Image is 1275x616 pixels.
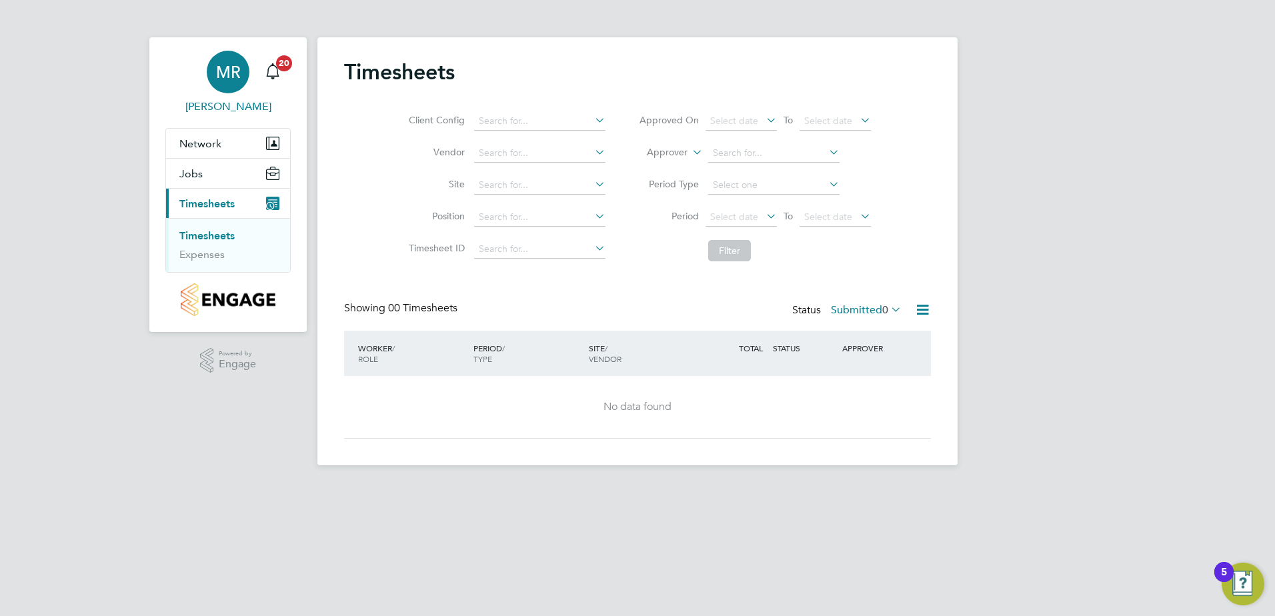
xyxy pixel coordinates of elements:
[605,343,607,353] span: /
[179,248,225,261] a: Expenses
[639,114,699,126] label: Approved On
[708,240,751,261] button: Filter
[344,59,455,85] h2: Timesheets
[219,359,256,370] span: Engage
[200,348,257,373] a: Powered byEngage
[831,303,902,317] label: Submitted
[166,129,290,158] button: Network
[259,51,286,93] a: 20
[474,112,605,131] input: Search for...
[474,240,605,259] input: Search for...
[780,207,797,225] span: To
[344,301,460,315] div: Showing
[165,99,291,115] span: Martyn Reed
[710,115,758,127] span: Select date
[882,303,888,317] span: 0
[780,111,797,129] span: To
[388,301,457,315] span: 00 Timesheets
[474,176,605,195] input: Search for...
[179,137,221,150] span: Network
[710,211,758,223] span: Select date
[804,115,852,127] span: Select date
[165,283,291,316] a: Go to home page
[708,144,840,163] input: Search for...
[405,178,465,190] label: Site
[179,167,203,180] span: Jobs
[357,400,918,414] div: No data found
[502,343,505,353] span: /
[276,55,292,71] span: 20
[149,37,307,332] nav: Main navigation
[179,229,235,242] a: Timesheets
[392,343,395,353] span: /
[165,51,291,115] a: MR[PERSON_NAME]
[470,336,585,371] div: PERIOD
[405,146,465,158] label: Vendor
[405,242,465,254] label: Timesheet ID
[804,211,852,223] span: Select date
[405,114,465,126] label: Client Config
[179,197,235,210] span: Timesheets
[166,218,290,272] div: Timesheets
[473,353,492,364] span: TYPE
[589,353,621,364] span: VENDOR
[405,210,465,222] label: Position
[839,336,908,360] div: APPROVER
[1222,563,1264,605] button: Open Resource Center, 5 new notifications
[355,336,470,371] div: WORKER
[639,178,699,190] label: Period Type
[474,208,605,227] input: Search for...
[585,336,701,371] div: SITE
[639,210,699,222] label: Period
[739,343,763,353] span: TOTAL
[166,159,290,188] button: Jobs
[219,348,256,359] span: Powered by
[181,283,275,316] img: countryside-properties-logo-retina.png
[1221,572,1227,589] div: 5
[216,63,241,81] span: MR
[474,144,605,163] input: Search for...
[770,336,839,360] div: STATUS
[792,301,904,320] div: Status
[358,353,378,364] span: ROLE
[627,146,688,159] label: Approver
[708,176,840,195] input: Select one
[166,189,290,218] button: Timesheets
